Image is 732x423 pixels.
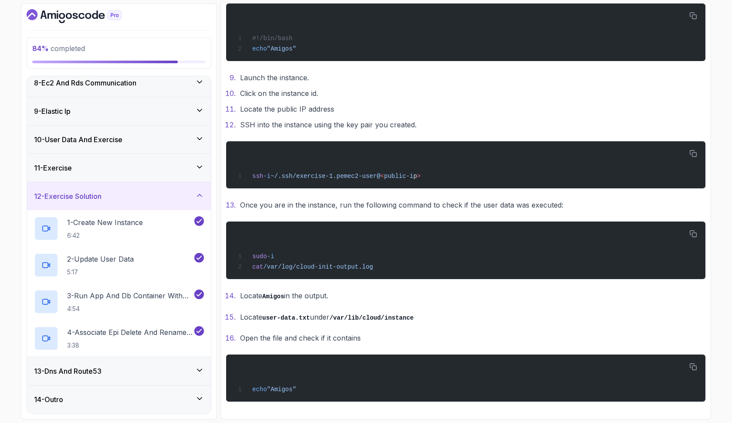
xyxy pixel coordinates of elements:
p: 3:38 [67,341,193,350]
code: /var/lib/cloud/instance [329,314,413,321]
span: p [413,173,417,180]
li: Locate the public IP address [237,103,705,115]
span: "Amigos" [267,386,296,393]
h3: 9 - Elastic Ip [34,106,71,116]
p: 2 - Update User Data [67,254,134,264]
span: /var/log/cloud-init-output.log [263,263,373,270]
button: 2-Update User Data5:17 [34,253,204,277]
button: 12-Exercise Solution [27,182,211,210]
span: public-i [384,173,413,180]
span: > [417,173,420,180]
li: Once you are in the instance, run the following command to check if the user data was executed: [237,199,705,211]
a: Dashboard [27,9,142,23]
p: Open the file and check if it contains [240,332,705,344]
button: 1-Create New Instance6:42 [34,216,204,241]
span: ec2-user@ [347,173,380,180]
li: Launch the instance. [237,72,705,84]
span: 84 % [32,44,49,53]
button: 8-Ec2 And Rds Communication [27,69,211,97]
h3: 8 - Ec2 And Rds Communication [34,78,136,88]
button: 10-User Data And Exercise [27,126,211,154]
span: #!/bin/bash [252,35,292,42]
code: Amigos [262,293,284,300]
span: echo [252,45,267,52]
p: 3 - Run App And Db Container With User Data [67,290,193,301]
button: 3-Run App And Db Container With User Data4:54 [34,290,204,314]
span: ssh [252,173,263,180]
span: sudo [252,253,267,260]
span: < [380,173,384,180]
h3: 14 - Outro [34,394,63,405]
p: 4 - Associate Epi Delete And Rename Instance [67,327,193,338]
span: cat [252,263,263,270]
button: 14-Outro [27,385,211,413]
span: echo [252,386,267,393]
span: -i [263,173,271,180]
p: 1 - Create New Instance [67,217,143,228]
p: 5:17 [67,268,134,276]
p: 6:42 [67,231,143,240]
span: completed [32,44,85,53]
h3: 13 - Dns And Route53 [34,366,102,376]
code: user-data.txt [262,314,310,321]
span: ~/.ssh/exercise-1.pem [271,173,347,180]
h3: 11 - Exercise [34,163,72,173]
span: -i [267,253,274,260]
span: "Amigos" [267,45,296,52]
button: 4-Associate Epi Delete And Rename Instance3:38 [34,326,204,351]
button: 13-Dns And Route53 [27,357,211,385]
p: Locate in the output. [240,290,705,302]
h3: 10 - User Data And Exercise [34,134,122,145]
li: Click on the instance id. [237,87,705,99]
p: 4:54 [67,304,193,313]
h3: 12 - Exercise Solution [34,191,102,201]
button: 11-Exercise [27,154,211,182]
button: 9-Elastic Ip [27,97,211,125]
li: SSH into the instance using the key pair you created. [237,119,705,131]
p: Locate under [240,311,705,324]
